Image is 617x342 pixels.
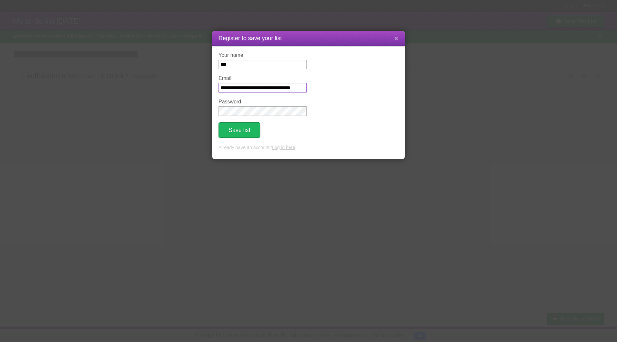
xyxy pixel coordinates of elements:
label: Your name [219,52,307,58]
p: Already have an account? . [219,144,398,151]
h1: Register to save your list [219,34,398,43]
a: Log in here [272,145,295,150]
label: Password [219,99,307,105]
button: Save list [219,122,260,138]
label: Email [219,75,307,81]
